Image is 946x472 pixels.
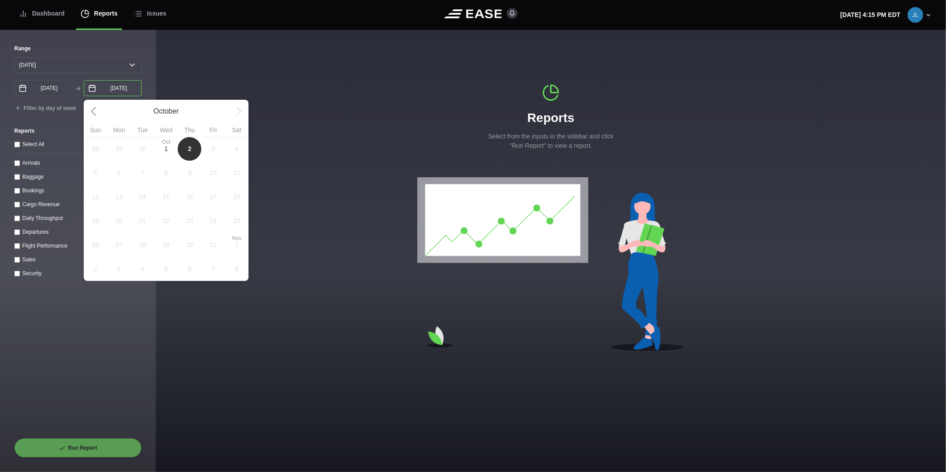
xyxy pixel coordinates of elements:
label: Departures [22,229,49,235]
span: Mon [107,127,131,133]
label: Sales [22,256,36,263]
label: Arrivals [22,160,40,166]
span: Wed [155,127,178,133]
label: Range [14,45,142,53]
span: Sun [84,127,107,133]
span: October [107,106,225,117]
span: Oct [155,139,178,145]
span: 1 [164,144,168,154]
span: Tue [131,127,155,133]
label: Bookings [22,187,44,194]
label: Baggage [22,174,44,180]
h1: Reports [484,109,618,127]
label: Cargo Revenue [22,201,60,208]
label: Flight Performance [22,243,67,249]
input: mm/dd/yyyy [84,80,142,96]
label: Security [22,270,41,277]
p: Select from the inputs in the sidebar and click "Run Report" to view a report. [484,132,618,151]
input: mm/dd/yyyy [14,80,72,96]
label: Select All [22,141,44,147]
span: Fri [201,127,225,133]
p: [DATE] 4:15 PM EDT [840,10,901,20]
button: Filter by day of week [14,105,76,112]
label: Reports [14,127,142,135]
span: Thu [178,127,201,133]
img: 53f407fb3ff95c172032ba983d01de88 [908,7,923,23]
div: Reports [484,84,618,151]
span: Sat [225,127,249,133]
label: Daily Throughput [22,215,63,221]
